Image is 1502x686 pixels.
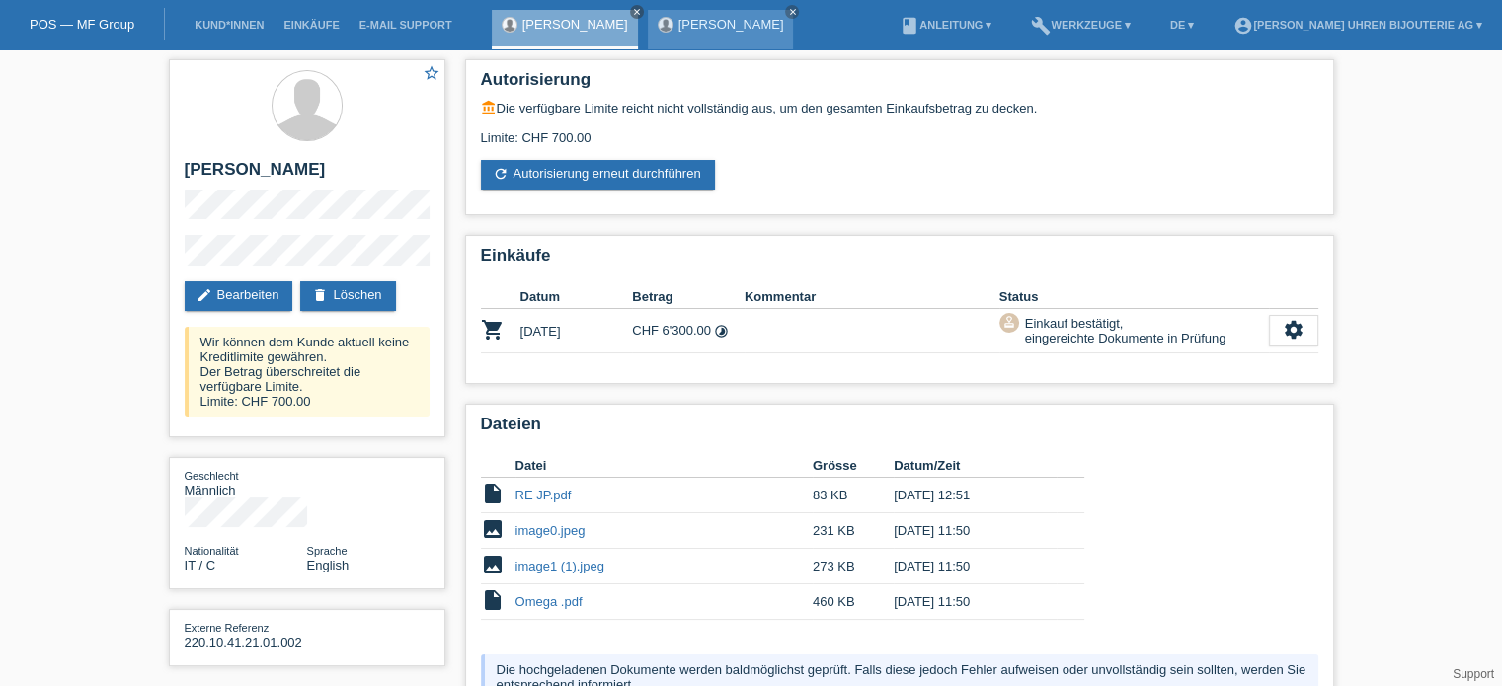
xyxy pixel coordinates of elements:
[185,545,239,557] span: Nationalität
[481,246,1318,275] h2: Einkäufe
[185,470,239,482] span: Geschlecht
[630,5,644,19] a: close
[999,285,1269,309] th: Status
[423,64,440,85] a: star_border
[185,558,216,572] span: Italien / C / 19.01.1998
[185,19,274,31] a: Kund*innen
[515,488,572,502] a: RE JP.pdf
[1002,315,1016,329] i: approval
[481,160,715,190] a: refreshAutorisierung erneut durchführen
[632,309,745,353] td: CHF 6'300.00
[481,100,497,115] i: account_balance
[481,517,505,541] i: image
[481,588,505,612] i: insert_drive_file
[307,558,350,572] span: English
[185,620,307,649] div: 220.10.41.21.01.002
[1019,313,1226,348] div: Einkauf bestätigt, eingereichte Dokumente in Prüfung
[714,324,729,339] i: Fixe Raten (24 Raten)
[481,70,1318,100] h2: Autorisierung
[481,115,1318,145] div: Limite: CHF 700.00
[787,7,797,17] i: close
[515,454,813,478] th: Datei
[274,19,349,31] a: Einkäufe
[522,17,628,32] a: [PERSON_NAME]
[894,478,1056,513] td: [DATE] 12:51
[481,415,1318,444] h2: Dateien
[481,100,1318,115] div: Die verfügbare Limite reicht nicht vollständig aus, um den gesamten Einkaufsbetrag zu decken.
[813,454,894,478] th: Grösse
[1160,19,1204,31] a: DE ▾
[515,594,583,609] a: Omega .pdf
[1224,19,1492,31] a: account_circle[PERSON_NAME] Uhren Bijouterie AG ▾
[185,160,430,190] h2: [PERSON_NAME]
[312,287,328,303] i: delete
[515,523,586,538] a: image0.jpeg
[1453,667,1494,681] a: Support
[813,549,894,584] td: 273 KB
[481,318,505,342] i: POSP00027229
[894,549,1056,584] td: [DATE] 11:50
[350,19,462,31] a: E-Mail Support
[520,309,633,353] td: [DATE]
[300,281,395,311] a: deleteLöschen
[813,584,894,620] td: 460 KB
[515,559,604,573] a: image1 (1).jpeg
[185,622,270,634] span: Externe Referenz
[632,7,642,17] i: close
[185,327,430,417] div: Wir können dem Kunde aktuell keine Kreditlimite gewähren. Der Betrag überschreitet die verfügbare...
[678,17,784,32] a: [PERSON_NAME]
[813,513,894,549] td: 231 KB
[900,16,919,36] i: book
[894,454,1056,478] th: Datum/Zeit
[1031,16,1051,36] i: build
[307,545,348,557] span: Sprache
[785,5,799,19] a: close
[1283,319,1304,341] i: settings
[185,281,293,311] a: editBearbeiten
[1021,19,1141,31] a: buildWerkzeuge ▾
[890,19,1001,31] a: bookAnleitung ▾
[632,285,745,309] th: Betrag
[745,285,999,309] th: Kommentar
[520,285,633,309] th: Datum
[813,478,894,513] td: 83 KB
[423,64,440,82] i: star_border
[894,584,1056,620] td: [DATE] 11:50
[185,468,307,497] div: Männlich
[481,482,505,505] i: insert_drive_file
[894,513,1056,549] td: [DATE] 11:50
[30,17,134,32] a: POS — MF Group
[493,166,509,182] i: refresh
[1233,16,1253,36] i: account_circle
[481,553,505,576] i: image
[197,287,212,303] i: edit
